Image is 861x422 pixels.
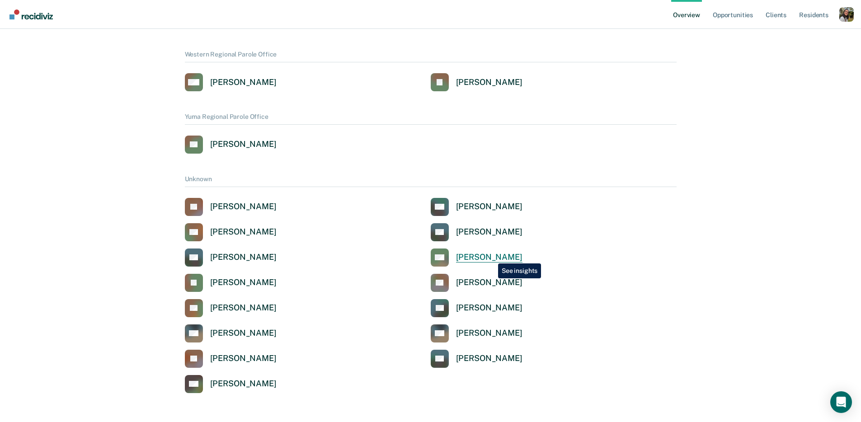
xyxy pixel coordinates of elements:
[431,249,522,267] a: [PERSON_NAME]
[185,198,277,216] a: [PERSON_NAME]
[210,77,277,88] div: [PERSON_NAME]
[210,227,277,237] div: [PERSON_NAME]
[456,77,522,88] div: [PERSON_NAME]
[185,299,277,317] a: [PERSON_NAME]
[431,350,522,368] a: [PERSON_NAME]
[431,324,522,342] a: [PERSON_NAME]
[431,299,522,317] a: [PERSON_NAME]
[210,379,277,389] div: [PERSON_NAME]
[839,7,854,22] button: Profile dropdown button
[456,202,522,212] div: [PERSON_NAME]
[9,9,53,19] img: Recidiviz
[210,328,277,338] div: [PERSON_NAME]
[431,223,522,241] a: [PERSON_NAME]
[456,353,522,364] div: [PERSON_NAME]
[185,136,277,154] a: [PERSON_NAME]
[185,73,277,91] a: [PERSON_NAME]
[210,202,277,212] div: [PERSON_NAME]
[185,375,277,393] a: [PERSON_NAME]
[456,277,522,288] div: [PERSON_NAME]
[185,350,277,368] a: [PERSON_NAME]
[456,303,522,313] div: [PERSON_NAME]
[185,223,277,241] a: [PERSON_NAME]
[431,274,522,292] a: [PERSON_NAME]
[456,227,522,237] div: [PERSON_NAME]
[210,303,277,313] div: [PERSON_NAME]
[830,391,852,413] div: Open Intercom Messenger
[185,175,677,187] div: Unknown
[185,324,277,342] a: [PERSON_NAME]
[210,252,277,263] div: [PERSON_NAME]
[210,353,277,364] div: [PERSON_NAME]
[210,277,277,288] div: [PERSON_NAME]
[185,51,677,62] div: Western Regional Parole Office
[456,328,522,338] div: [PERSON_NAME]
[185,274,277,292] a: [PERSON_NAME]
[456,252,522,263] div: [PERSON_NAME]
[431,73,522,91] a: [PERSON_NAME]
[431,198,522,216] a: [PERSON_NAME]
[185,249,277,267] a: [PERSON_NAME]
[185,113,677,125] div: Yuma Regional Parole Office
[210,139,277,150] div: [PERSON_NAME]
